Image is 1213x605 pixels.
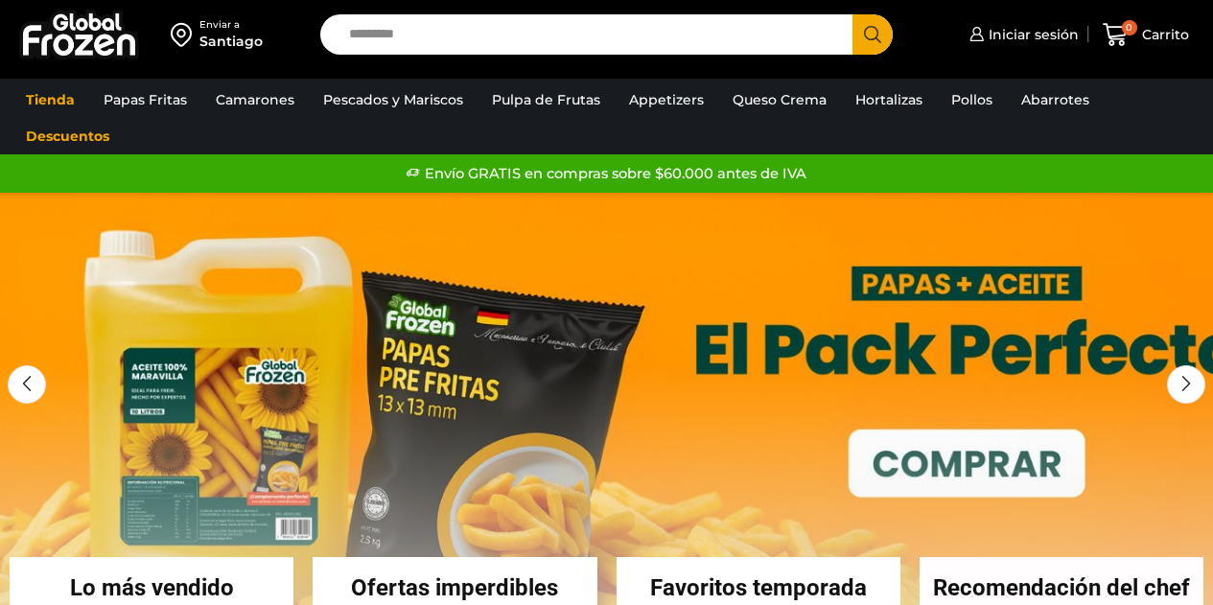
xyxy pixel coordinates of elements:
div: Previous slide [8,365,46,404]
h2: Ofertas imperdibles [313,576,596,599]
button: Search button [852,14,893,55]
a: Papas Fritas [94,81,197,118]
span: Iniciar sesión [984,25,1079,44]
h2: Lo más vendido [10,576,293,599]
div: Next slide [1167,365,1205,404]
a: Pescados y Mariscos [314,81,473,118]
a: Hortalizas [846,81,932,118]
span: Carrito [1137,25,1189,44]
a: Queso Crema [723,81,836,118]
div: Santiago [199,32,263,51]
a: Tienda [16,81,84,118]
a: Appetizers [619,81,713,118]
span: 0 [1122,20,1137,35]
a: Pulpa de Frutas [482,81,610,118]
a: Pollos [942,81,1002,118]
a: Abarrotes [1012,81,1099,118]
h2: Favoritos temporada [617,576,900,599]
a: 0 Carrito [1098,12,1194,58]
a: Camarones [206,81,304,118]
div: Enviar a [199,18,263,32]
a: Descuentos [16,118,119,154]
h2: Recomendación del chef [920,576,1203,599]
a: Iniciar sesión [965,15,1079,54]
img: address-field-icon.svg [171,18,199,51]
